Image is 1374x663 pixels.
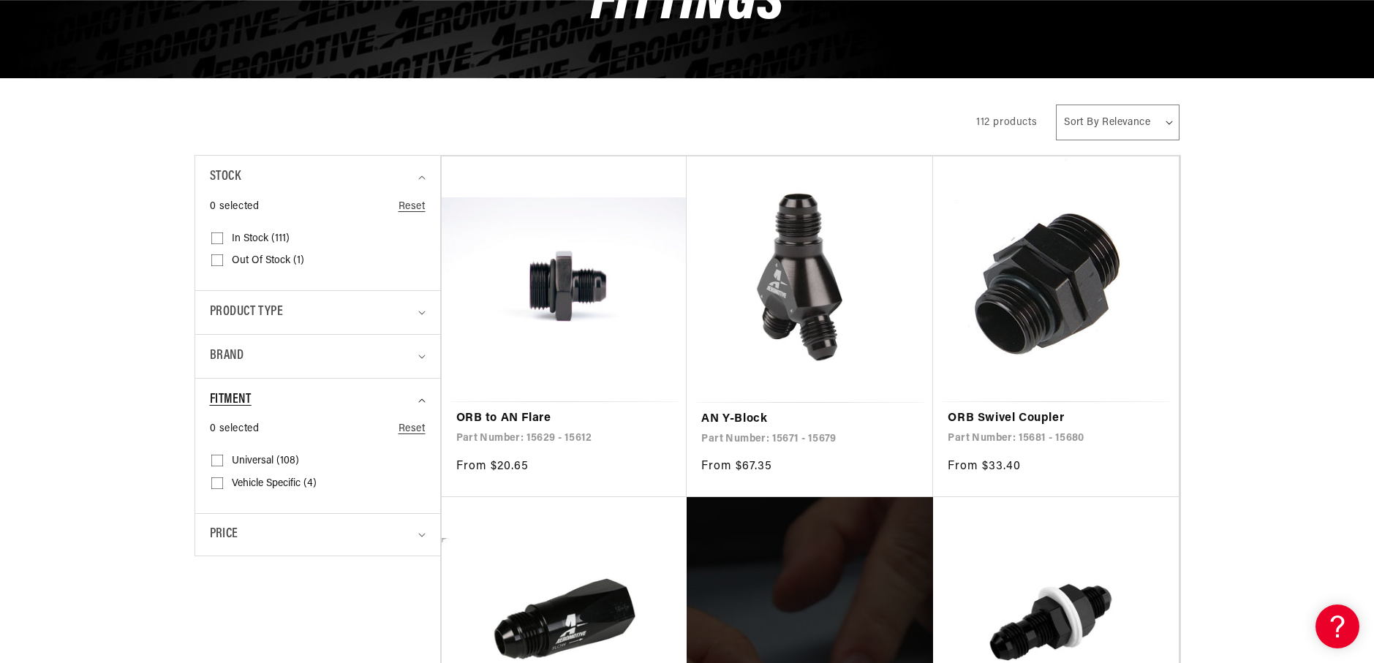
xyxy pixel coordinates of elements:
summary: Price [210,514,426,556]
a: AN Y-Block [701,410,918,429]
a: Reset [399,421,426,437]
span: Brand [210,346,244,367]
span: Out of stock (1) [232,254,304,268]
span: Stock [210,167,241,188]
a: ORB Swivel Coupler [948,409,1164,428]
summary: Brand (0 selected) [210,335,426,378]
span: Product type [210,302,284,323]
summary: Product type (0 selected) [210,291,426,334]
span: 0 selected [210,199,260,215]
span: 0 selected [210,421,260,437]
span: Universal (108) [232,455,299,468]
summary: Fitment (0 selected) [210,379,426,422]
span: Fitment [210,390,252,411]
span: 112 products [976,117,1037,128]
a: Reset [399,199,426,215]
a: ORB to AN Flare [456,409,673,428]
summary: Stock (0 selected) [210,156,426,199]
span: Vehicle Specific (4) [232,477,317,490]
span: Price [210,525,238,545]
span: In stock (111) [232,232,290,246]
